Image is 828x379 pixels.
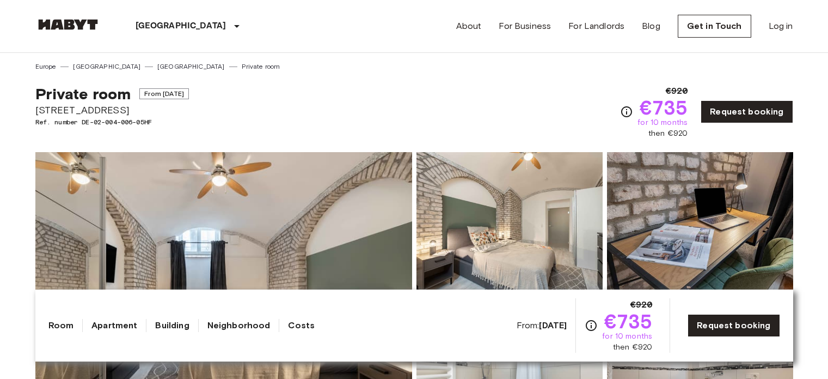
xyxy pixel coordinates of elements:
[630,298,653,311] span: €920
[499,20,551,33] a: For Business
[648,128,688,139] span: then €920
[288,319,315,332] a: Costs
[48,319,74,332] a: Room
[35,19,101,30] img: Habyt
[642,20,660,33] a: Blog
[35,117,189,127] span: Ref. number DE-02-004-006-05HF
[701,100,793,123] a: Request booking
[35,62,57,71] a: Europe
[568,20,624,33] a: For Landlords
[585,319,598,332] svg: Check cost overview for full price breakdown. Please note that discounts apply to new joiners onl...
[456,20,482,33] a: About
[539,320,567,330] b: [DATE]
[35,85,131,103] span: Private room
[613,342,652,353] span: then €920
[678,15,751,38] a: Get in Touch
[637,117,688,128] span: for 10 months
[139,88,189,99] span: From [DATE]
[91,319,137,332] a: Apartment
[136,20,226,33] p: [GEOGRAPHIC_DATA]
[207,319,271,332] a: Neighborhood
[620,105,633,118] svg: Check cost overview for full price breakdown. Please note that discounts apply to new joiners onl...
[666,85,688,98] span: €920
[157,62,225,71] a: [GEOGRAPHIC_DATA]
[602,331,652,342] span: for 10 months
[688,314,780,337] a: Request booking
[242,62,280,71] a: Private room
[640,98,688,117] span: €735
[517,320,567,332] span: From:
[155,319,189,332] a: Building
[416,152,603,295] img: Picture of unit DE-02-004-006-05HF
[604,311,653,331] span: €735
[607,152,793,295] img: Picture of unit DE-02-004-006-05HF
[35,103,189,117] span: [STREET_ADDRESS]
[769,20,793,33] a: Log in
[73,62,140,71] a: [GEOGRAPHIC_DATA]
